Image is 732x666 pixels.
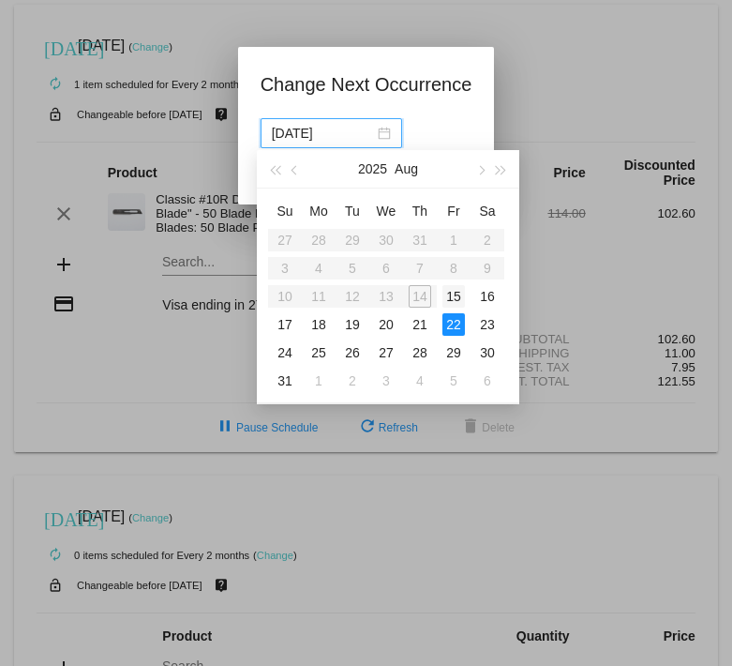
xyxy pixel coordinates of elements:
[409,370,431,392] div: 4
[375,313,397,336] div: 20
[274,313,296,336] div: 17
[471,196,504,226] th: Sat
[437,310,471,339] td: 8/22/2025
[437,339,471,367] td: 8/29/2025
[409,341,431,364] div: 28
[341,370,364,392] div: 2
[307,341,330,364] div: 25
[471,339,504,367] td: 8/30/2025
[437,367,471,395] td: 9/5/2025
[409,313,431,336] div: 21
[375,370,397,392] div: 3
[336,339,369,367] td: 8/26/2025
[264,150,285,188] button: Last year (Control + left)
[268,367,302,395] td: 8/31/2025
[268,310,302,339] td: 8/17/2025
[437,196,471,226] th: Fri
[272,123,374,144] input: Select date
[470,150,490,188] button: Next month (PageDown)
[403,310,437,339] td: 8/21/2025
[471,282,504,310] td: 8/16/2025
[307,370,330,392] div: 1
[442,370,465,392] div: 5
[268,196,302,226] th: Sun
[471,310,504,339] td: 8/23/2025
[476,285,499,308] div: 16
[403,367,437,395] td: 9/4/2025
[369,310,403,339] td: 8/20/2025
[307,313,330,336] div: 18
[302,339,336,367] td: 8/25/2025
[369,339,403,367] td: 8/27/2025
[471,367,504,395] td: 9/6/2025
[302,310,336,339] td: 8/18/2025
[403,196,437,226] th: Thu
[285,150,306,188] button: Previous month (PageUp)
[442,341,465,364] div: 29
[358,150,387,188] button: 2025
[336,196,369,226] th: Tue
[369,196,403,226] th: Wed
[476,370,499,392] div: 6
[437,282,471,310] td: 8/15/2025
[442,285,465,308] div: 15
[369,367,403,395] td: 9/3/2025
[403,339,437,367] td: 8/28/2025
[302,196,336,226] th: Mon
[261,69,472,99] h1: Change Next Occurrence
[336,367,369,395] td: 9/2/2025
[491,150,512,188] button: Next year (Control + right)
[302,367,336,395] td: 9/1/2025
[395,150,418,188] button: Aug
[268,339,302,367] td: 8/24/2025
[442,313,465,336] div: 22
[336,310,369,339] td: 8/19/2025
[274,370,296,392] div: 31
[341,313,364,336] div: 19
[476,341,499,364] div: 30
[341,341,364,364] div: 26
[476,313,499,336] div: 23
[375,341,397,364] div: 27
[274,341,296,364] div: 24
